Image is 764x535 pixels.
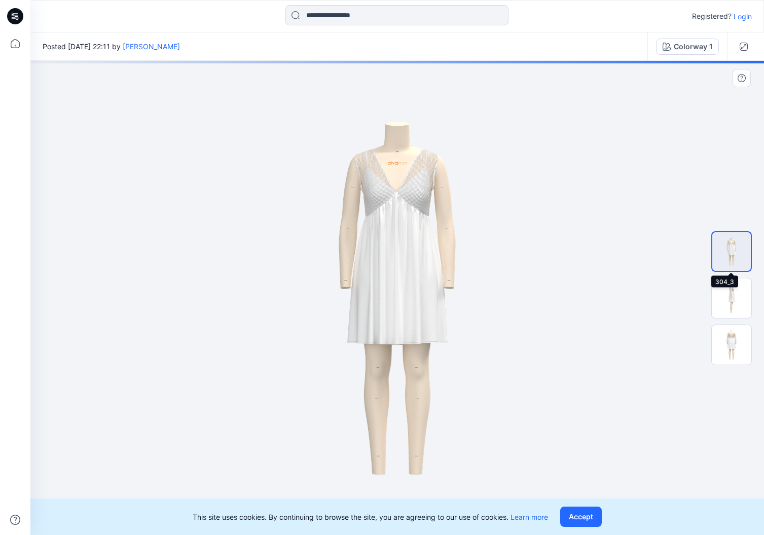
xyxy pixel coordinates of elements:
img: 304_5 [712,325,751,365]
p: Login [734,11,752,22]
a: Learn more [511,513,548,521]
div: Colorway 1 [674,41,712,52]
img: 304_3 [712,232,751,271]
img: 304_4 [712,278,751,318]
button: Accept [560,507,602,527]
p: This site uses cookies. By continuing to browse the site, you are agreeing to our use of cookies. [193,512,548,522]
p: Registered? [692,10,732,22]
img: eyJhbGciOiJIUzI1NiIsImtpZCI6IjAiLCJzbHQiOiJzZXMiLCJ0eXAiOiJKV1QifQ.eyJkYXRhIjp7InR5cGUiOiJzdG9yYW... [230,61,565,535]
span: Posted [DATE] 22:11 by [43,41,180,52]
button: Colorway 1 [656,39,719,55]
a: [PERSON_NAME] [123,42,180,51]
